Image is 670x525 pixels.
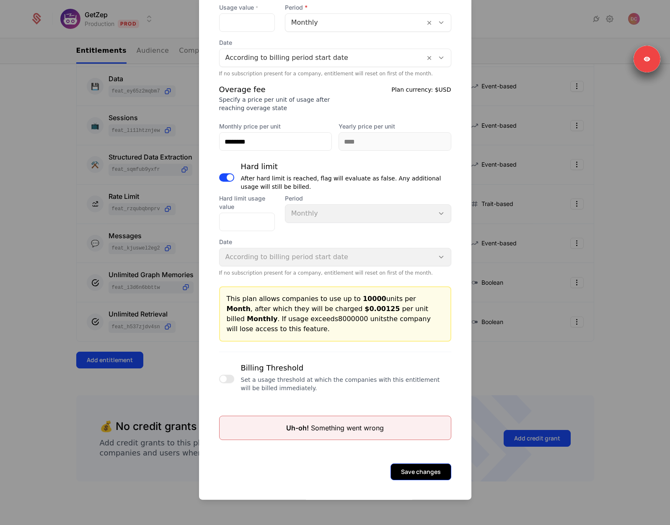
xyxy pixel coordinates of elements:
span: $USD [435,86,451,93]
label: Yearly price per unit [339,122,451,131]
div: Overage fee [219,84,330,95]
span: $0.00125 [365,305,400,313]
span: Monthly [247,315,277,323]
span: Date [219,39,451,47]
div: Hard limit [241,161,451,172]
div: If no subscription present for a company, entitlement will reset on first of the month. [219,70,451,77]
span: Uh-oh! [286,424,309,432]
span: Date [219,238,451,246]
div: Set a usage threshold at which the companies with this entitlement will be billed immediately. [241,376,451,392]
div: This plan allows companies to use up to units per , after which they will be charged per unit bil... [227,294,444,334]
label: Hard limit usage value [219,194,275,211]
div: After hard limit is reached, flag will evaluate as false. Any additional usage will still be billed. [241,174,451,191]
div: If no subscription present for a company, entitlement will reset on first of the month. [219,270,451,276]
div: Something went wrong [286,423,384,433]
div: Billing Threshold [241,362,451,374]
span: 10000 [363,295,386,303]
span: Period [285,194,451,203]
div: Plan currency: [391,84,451,112]
label: Usage value [219,3,275,12]
div: Specify a price per unit of usage after reaching overage state [219,95,330,112]
span: Period [285,3,451,12]
button: Save changes [391,463,451,480]
label: Monthly price per unit [219,122,332,131]
span: Month [227,305,251,313]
